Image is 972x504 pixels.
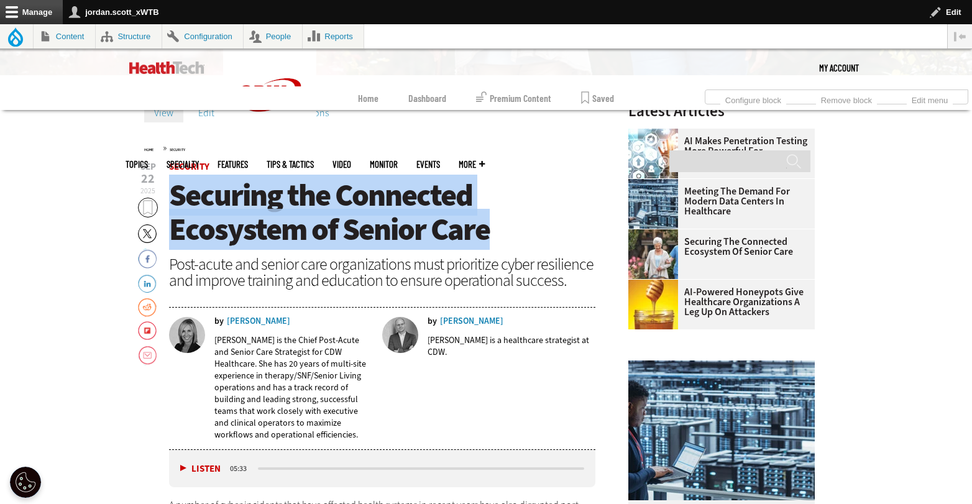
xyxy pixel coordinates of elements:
[227,317,290,326] a: [PERSON_NAME]
[34,24,95,48] a: Content
[440,317,503,326] a: [PERSON_NAME]
[169,450,595,487] div: media player
[169,256,595,288] div: Post-acute and senior care organizations must prioritize cyber resilience and improve training an...
[167,160,199,169] span: Specialty
[358,86,378,110] a: Home
[214,334,374,441] p: [PERSON_NAME] is the Chief Post-Acute and Senior Care Strategist for CDW Healthcare. She has 20 y...
[180,464,221,474] button: Listen
[628,179,678,229] img: engineer with laptop overlooking data center
[476,86,551,110] a: Premium Content
[228,463,256,474] div: duration
[628,229,684,239] a: nurse walks with senior woman through a garden
[267,160,314,169] a: Tips & Tactics
[416,160,440,169] a: Events
[303,24,364,48] a: Reports
[581,86,614,110] a: Saved
[10,467,41,498] button: Open Preferences
[628,287,807,317] a: AI-Powered Honeypots Give Healthcare Organizations a Leg Up on Attackers
[720,92,786,106] a: Configure block
[628,179,684,189] a: engineer with laptop overlooking data center
[628,280,684,290] a: jar of honey with a honey dipper
[816,92,877,106] a: Remove block
[96,24,162,48] a: Structure
[223,131,316,144] a: CDW
[907,92,953,106] a: Edit menu
[138,173,158,185] span: 22
[223,49,316,141] img: Home
[332,160,351,169] a: Video
[628,186,807,216] a: Meeting the Demand for Modern Data Centers in Healthcare
[428,334,595,358] p: [PERSON_NAME] is a healthcare strategist at CDW.
[140,186,155,196] span: 2025
[628,129,678,178] img: Healthcare and hacking concept
[459,160,485,169] span: More
[218,160,248,169] a: Features
[129,62,204,74] img: Home
[162,24,243,48] a: Configuration
[382,317,418,353] img: David Anderson
[169,317,205,353] img: Liz Cramer
[126,160,148,169] span: Topics
[628,229,678,279] img: nurse walks with senior woman through a garden
[819,49,859,86] a: My Account
[370,160,398,169] a: MonITor
[408,86,446,110] a: Dashboard
[169,175,490,250] span: Securing the Connected Ecosystem of Senior Care
[628,280,678,329] img: jar of honey with a honey dipper
[214,317,224,326] span: by
[628,237,807,257] a: Securing the Connected Ecosystem of Senior Care
[10,467,41,498] div: Cookie Settings
[628,360,815,500] img: engineer with laptop overlooking data center
[948,24,972,48] button: Vertical orientation
[819,49,859,86] div: User menu
[244,24,302,48] a: People
[428,317,437,326] span: by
